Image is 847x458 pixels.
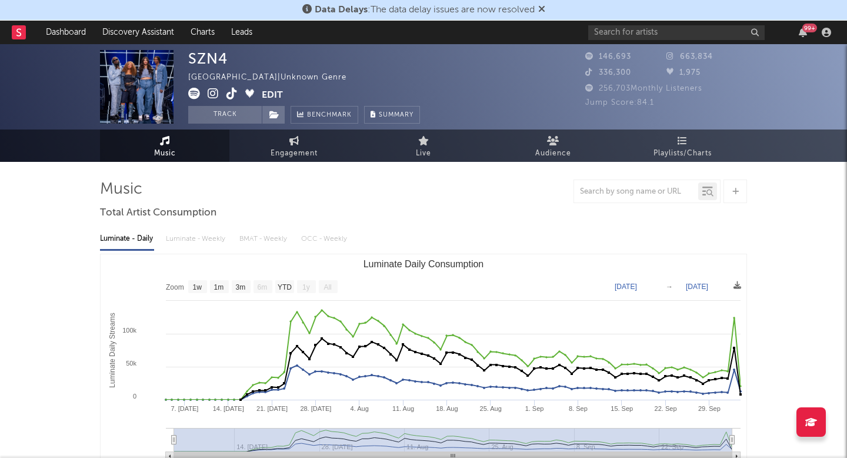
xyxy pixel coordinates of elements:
[802,24,817,32] div: 99 +
[182,21,223,44] a: Charts
[574,187,698,197] input: Search by song name or URL
[188,71,360,85] div: [GEOGRAPHIC_DATA] | Unknown Genre
[171,405,198,412] text: 7. [DATE]
[315,5,535,15] span: : The data delay issues are now resolved
[436,405,458,412] text: 18. Aug
[585,85,702,92] span: 256,703 Monthly Listeners
[324,283,331,291] text: All
[666,53,713,61] span: 663,834
[100,206,216,220] span: Total Artist Consumption
[108,313,116,387] text: Luminate Daily Streams
[214,283,224,291] text: 1m
[351,405,369,412] text: 4. Aug
[364,259,484,269] text: Luminate Daily Consumption
[416,147,431,161] span: Live
[262,88,283,102] button: Edit
[615,283,637,291] text: [DATE]
[585,99,654,107] span: Jump Score: 84.1
[291,106,358,124] a: Benchmark
[799,28,807,37] button: 99+
[538,5,545,15] span: Dismiss
[535,147,571,161] span: Audience
[585,53,631,61] span: 146,693
[480,405,502,412] text: 25. Aug
[188,50,228,67] div: SZN4
[525,405,544,412] text: 1. Sep
[100,229,154,249] div: Luminate - Daily
[315,5,368,15] span: Data Delays
[278,283,292,291] text: YTD
[307,108,352,122] span: Benchmark
[223,21,261,44] a: Leads
[653,147,712,161] span: Playlists/Charts
[300,405,331,412] text: 28. [DATE]
[271,147,318,161] span: Engagement
[364,106,420,124] button: Summary
[686,283,708,291] text: [DATE]
[379,112,414,118] span: Summary
[666,283,673,291] text: →
[258,283,268,291] text: 6m
[655,405,677,412] text: 22. Sep
[188,106,262,124] button: Track
[569,405,588,412] text: 8. Sep
[588,25,765,40] input: Search for artists
[94,21,182,44] a: Discovery Assistant
[585,69,631,77] span: 336,300
[38,21,94,44] a: Dashboard
[126,360,136,367] text: 50k
[666,69,701,77] span: 1,975
[154,147,176,161] span: Music
[213,405,244,412] text: 14. [DATE]
[193,283,202,291] text: 1w
[488,130,618,162] a: Audience
[133,393,136,400] text: 0
[256,405,288,412] text: 21. [DATE]
[359,130,488,162] a: Live
[236,283,246,291] text: 3m
[122,327,136,334] text: 100k
[100,130,229,162] a: Music
[392,405,414,412] text: 11. Aug
[229,130,359,162] a: Engagement
[611,405,633,412] text: 15. Sep
[618,130,747,162] a: Playlists/Charts
[302,283,310,291] text: 1y
[166,283,184,291] text: Zoom
[698,405,721,412] text: 29. Sep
